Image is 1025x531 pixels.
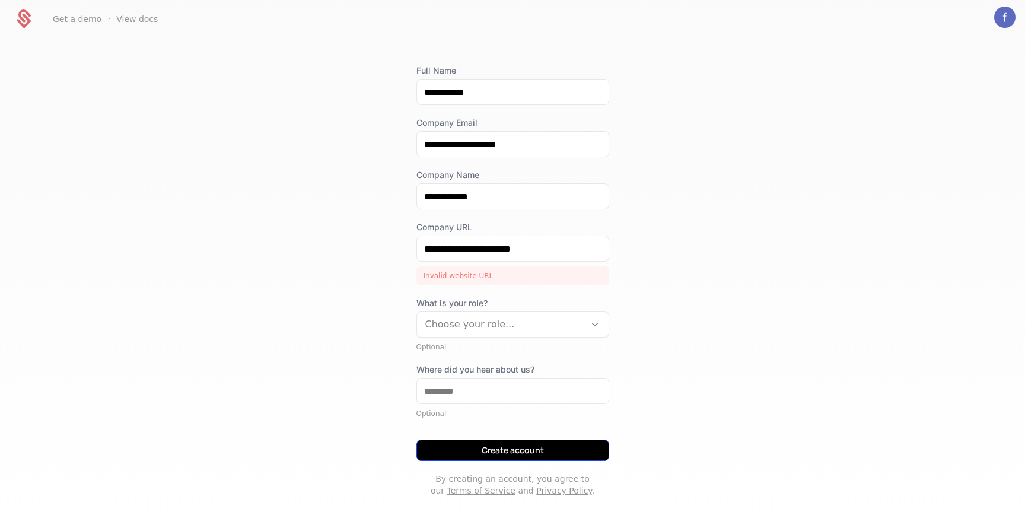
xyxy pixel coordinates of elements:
[416,221,609,233] label: Company URL
[447,486,515,495] a: Terms of Service
[416,297,609,309] span: What is your role?
[416,117,609,129] label: Company Email
[994,7,1016,28] button: Open user button
[116,13,158,25] a: View docs
[416,65,609,77] label: Full Name
[416,473,609,497] p: By creating an account, you agree to our and .
[416,364,609,376] label: Where did you hear about us?
[416,440,609,461] button: Create account
[994,7,1016,28] img: flow greats
[416,266,609,285] div: Invalid website URL
[416,409,609,418] div: Optional
[107,12,110,26] span: ·
[416,169,609,181] label: Company Name
[536,486,591,495] a: Privacy Policy
[416,342,609,352] div: Optional
[53,13,101,25] a: Get a demo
